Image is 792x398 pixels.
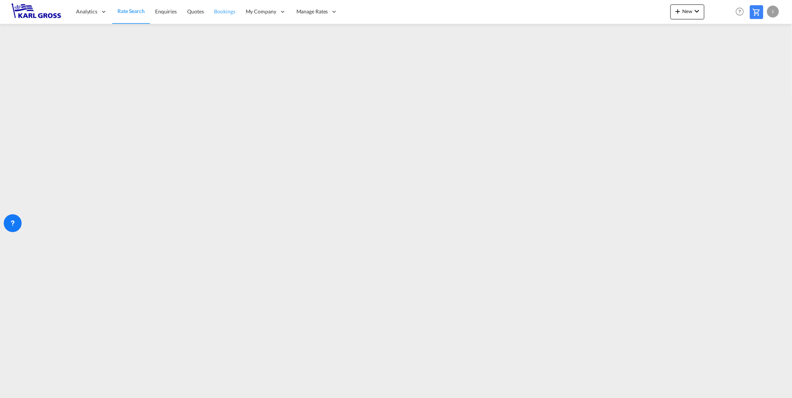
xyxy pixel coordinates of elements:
span: New [673,8,701,14]
span: Quotes [187,8,204,15]
img: 3269c73066d711f095e541db4db89301.png [11,3,62,20]
span: Help [733,5,746,18]
span: Enquiries [155,8,177,15]
button: icon-plus 400-fgNewicon-chevron-down [670,4,704,19]
md-icon: icon-plus 400-fg [673,7,682,16]
span: Manage Rates [296,8,328,15]
div: I [767,6,779,18]
md-icon: icon-chevron-down [692,7,701,16]
span: Analytics [76,8,97,15]
span: Rate Search [117,8,145,14]
div: Help [733,5,750,19]
span: My Company [246,8,276,15]
span: Bookings [214,8,235,15]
